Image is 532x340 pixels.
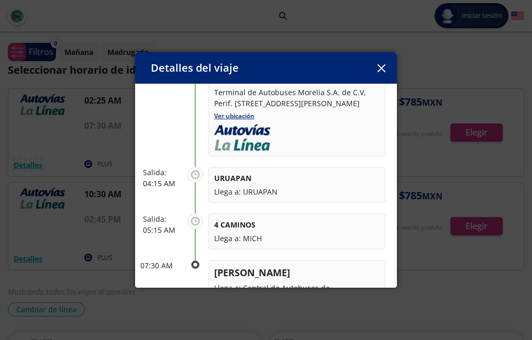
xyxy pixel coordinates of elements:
[151,60,239,76] p: Detalles del viaje
[214,111,254,120] a: Ver ubicación
[214,87,380,109] p: Terminal de Autobuses Morelia S.A. de C.V, Perif. [STREET_ADDRESS][PERSON_NAME]
[140,260,182,271] p: 07:30 AM
[214,186,380,197] p: Llega a: URUAPAN
[214,124,270,151] img: Logo_Autovias_LaLinea_VERT.png
[143,178,182,189] p: 04:15 AM
[143,224,182,235] p: 05:15 AM
[143,213,182,224] p: Salida:
[214,282,380,304] p: Llega a: Central de Autobuses de [GEOGRAPHIC_DATA][PERSON_NAME]
[214,173,380,184] p: URUAPAN
[214,266,380,280] p: [PERSON_NAME]
[143,167,182,178] p: Salida:
[214,219,380,230] p: 4 CAMINOS
[214,233,380,244] p: Llega a: MICH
